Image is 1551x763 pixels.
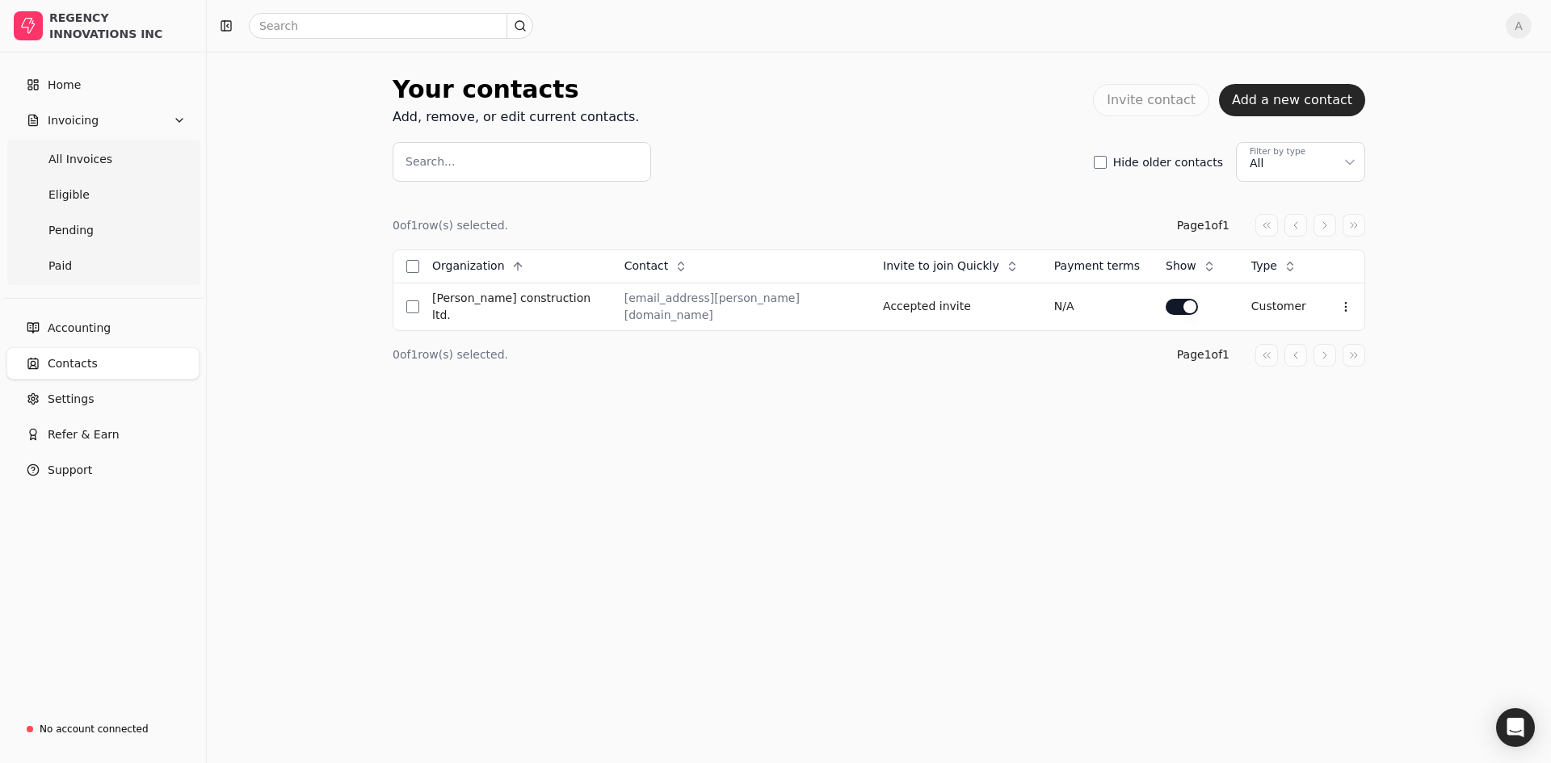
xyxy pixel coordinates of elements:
span: Invite to join Quickly [883,258,999,275]
div: 0 of 1 row(s) selected. [393,217,508,234]
button: Refer & Earn [6,418,200,451]
a: All Invoices [10,143,196,175]
span: Eligible [48,187,90,203]
a: Pending [10,214,196,246]
a: Contacts [6,347,200,379]
button: Invoicing [6,104,200,136]
span: Pending [48,222,94,239]
span: Organization [432,258,505,275]
div: N/A [1054,298,1140,315]
button: Select all [406,260,419,273]
a: Accounting [6,312,200,344]
span: Refer & Earn [48,426,120,443]
button: A [1506,13,1532,39]
span: Support [48,462,92,479]
div: Add, remove, or edit current contacts. [393,107,639,127]
span: Show [1166,258,1196,275]
label: Search... [406,153,455,170]
a: No account connected [6,715,200,744]
button: Select row [406,300,419,313]
a: Eligible [10,178,196,211]
div: Accepted invite [883,298,1028,315]
div: customer [1251,298,1306,315]
label: Hide older contacts [1113,157,1223,168]
button: Contact [624,254,697,279]
div: Payment terms [1054,258,1140,275]
span: Contact [624,258,668,275]
span: Contacts [48,355,98,372]
div: Open Intercom Messenger [1496,708,1535,747]
div: 0 of 1 row(s) selected. [393,346,508,363]
button: Type [1251,254,1306,279]
span: Settings [48,391,94,408]
span: Accounting [48,320,111,337]
button: Organization [432,254,534,279]
span: Type [1251,258,1277,275]
a: Paid [10,249,196,282]
div: [PERSON_NAME] Construction Ltd. [432,290,599,324]
div: Your contacts [393,71,639,107]
div: Filter by type [1250,145,1305,158]
span: Paid [48,258,72,275]
span: All Invoices [48,151,112,168]
button: Add a new contact [1219,84,1365,116]
div: [EMAIL_ADDRESS][PERSON_NAME][DOMAIN_NAME] [624,290,857,324]
span: Home [48,77,81,94]
div: Page 1 of 1 [1177,217,1229,234]
a: Home [6,69,200,101]
a: Settings [6,383,200,415]
button: Invite to join Quickly [883,254,1028,279]
div: Page 1 of 1 [1177,346,1229,363]
div: REGENCY INNOVATIONS INC [49,10,192,42]
input: Search [249,13,533,39]
span: Invoicing [48,112,99,129]
div: No account connected [40,722,149,736]
button: Show [1166,254,1225,279]
button: Support [6,454,200,486]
